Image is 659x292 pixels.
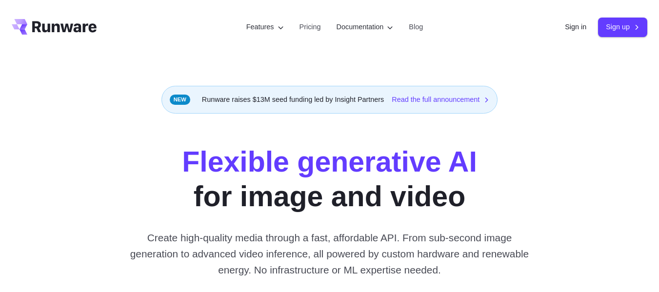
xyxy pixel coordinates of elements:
h1: for image and video [182,145,477,214]
p: Create high-quality media through a fast, affordable API. From sub-second image generation to adv... [126,230,533,278]
strong: Flexible generative AI [182,146,477,178]
label: Features [246,21,284,33]
div: Runware raises $13M seed funding led by Insight Partners [161,86,498,114]
a: Read the full announcement [392,94,489,105]
label: Documentation [337,21,394,33]
a: Pricing [300,21,321,33]
a: Go to / [12,19,97,35]
a: Blog [409,21,423,33]
a: Sign in [565,21,586,33]
a: Sign up [598,18,647,37]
